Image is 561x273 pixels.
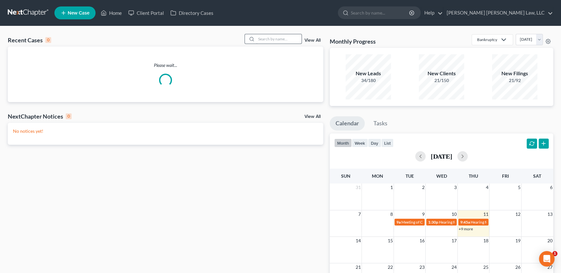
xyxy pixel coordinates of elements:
[515,210,521,218] span: 12
[515,263,521,271] span: 26
[334,139,352,147] button: month
[428,220,438,225] span: 1:30p
[502,173,509,179] span: Fri
[68,11,89,16] span: New Case
[469,173,478,179] span: Thu
[471,220,555,225] span: Hearing for [PERSON_NAME] & [PERSON_NAME]
[453,184,457,191] span: 3
[341,173,350,179] span: Sun
[8,62,323,68] p: Please wait...
[8,112,72,120] div: NextChapter Notices
[304,114,321,119] a: View All
[396,220,401,225] span: 9a
[443,7,553,19] a: [PERSON_NAME] [PERSON_NAME] Law, LLC
[547,237,553,245] span: 20
[483,263,489,271] span: 25
[405,173,414,179] span: Tue
[439,220,489,225] span: Hearing for [PERSON_NAME]
[421,184,425,191] span: 2
[355,237,361,245] span: 14
[45,37,51,43] div: 0
[483,237,489,245] span: 18
[492,70,537,77] div: New Filings
[167,7,217,19] a: Directory Cases
[368,139,381,147] button: day
[436,173,447,179] span: Wed
[387,237,394,245] span: 15
[256,34,302,44] input: Search by name...
[547,263,553,271] span: 27
[358,210,361,218] span: 7
[533,173,541,179] span: Sat
[304,38,321,43] a: View All
[97,7,125,19] a: Home
[460,220,470,225] span: 9:45a
[515,237,521,245] span: 19
[485,184,489,191] span: 4
[552,251,557,256] span: 1
[330,37,376,45] h3: Monthly Progress
[421,7,443,19] a: Help
[351,7,410,19] input: Search by name...
[421,210,425,218] span: 9
[390,210,394,218] span: 8
[352,139,368,147] button: week
[13,128,318,134] p: No notices yet!
[431,153,452,160] h2: [DATE]
[330,116,365,131] a: Calendar
[355,263,361,271] span: 21
[419,237,425,245] span: 16
[8,36,51,44] div: Recent Cases
[539,251,555,267] div: Open Intercom Messenger
[387,263,394,271] span: 22
[451,263,457,271] span: 24
[547,210,553,218] span: 13
[346,70,391,77] div: New Leads
[451,210,457,218] span: 10
[355,184,361,191] span: 31
[381,139,394,147] button: list
[372,173,383,179] span: Mon
[419,70,464,77] div: New Clients
[517,184,521,191] span: 5
[66,113,72,119] div: 0
[125,7,167,19] a: Client Portal
[459,226,473,231] a: +9 more
[419,77,464,84] div: 21/150
[477,37,497,42] div: Bankruptcy
[451,237,457,245] span: 17
[483,210,489,218] span: 11
[419,263,425,271] span: 23
[346,77,391,84] div: 34/180
[368,116,393,131] a: Tasks
[401,220,473,225] span: Meeting of Creditors for [PERSON_NAME]
[390,184,394,191] span: 1
[492,77,537,84] div: 21/92
[549,184,553,191] span: 6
